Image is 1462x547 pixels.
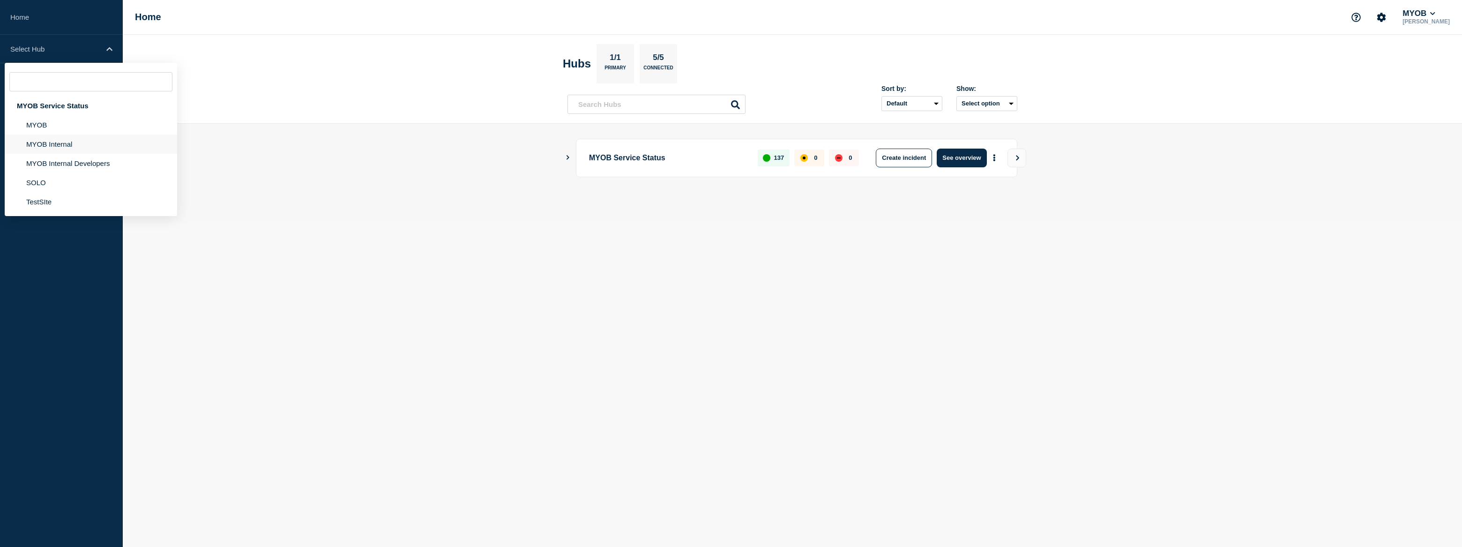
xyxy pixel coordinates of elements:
[5,192,177,211] li: TestSIte
[1007,149,1026,167] button: View
[649,53,668,65] p: 5/5
[937,149,986,167] button: See overview
[1372,7,1391,27] button: Account settings
[10,45,100,53] p: Select Hub
[1401,18,1452,25] p: [PERSON_NAME]
[835,154,843,162] div: down
[956,85,1017,92] div: Show:
[5,154,177,173] li: MYOB Internal Developers
[774,154,784,161] p: 137
[5,96,177,115] div: MYOB Service Status
[814,154,817,161] p: 0
[589,149,747,167] p: MYOB Service Status
[881,96,942,111] select: Sort by
[800,154,808,162] div: affected
[135,12,161,22] h1: Home
[563,57,591,70] h2: Hubs
[643,65,673,75] p: Connected
[1401,9,1437,18] button: MYOB
[876,149,932,167] button: Create incident
[567,95,746,114] input: Search Hubs
[5,135,177,154] li: MYOB Internal
[1346,7,1366,27] button: Support
[956,96,1017,111] button: Select option
[763,154,770,162] div: up
[604,65,626,75] p: Primary
[881,85,942,92] div: Sort by:
[566,154,570,161] button: Show Connected Hubs
[988,149,1000,166] button: More actions
[606,53,625,65] p: 1/1
[5,173,177,192] li: SOLO
[849,154,852,161] p: 0
[5,115,177,135] li: MYOB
